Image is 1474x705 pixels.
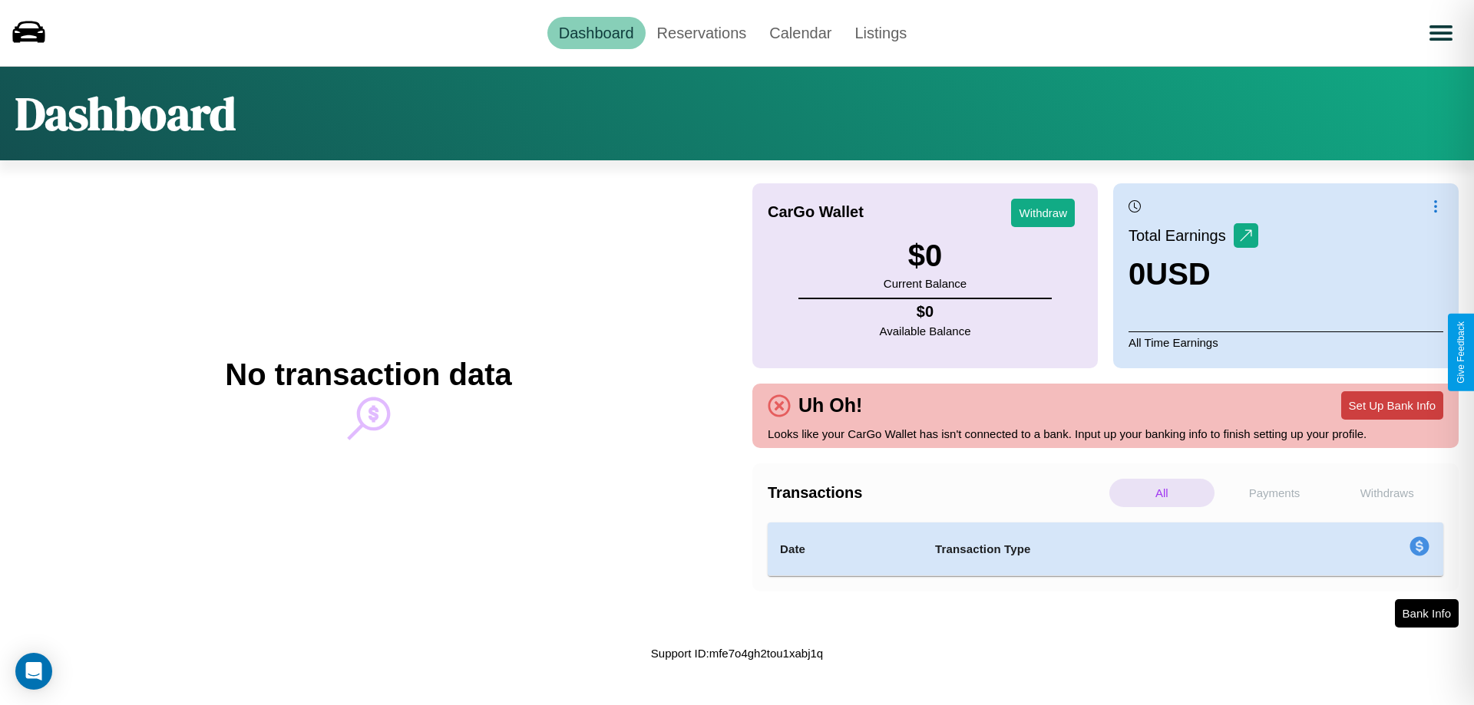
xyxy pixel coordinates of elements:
[791,394,870,417] h4: Uh Oh!
[768,522,1443,576] table: simple table
[1419,12,1462,54] button: Open menu
[768,203,864,221] h4: CarGo Wallet
[1395,599,1459,628] button: Bank Info
[1341,391,1443,420] button: Set Up Bank Info
[758,17,843,49] a: Calendar
[651,643,823,664] p: Support ID: mfe7o4gh2tou1xabj1q
[646,17,758,49] a: Reservations
[1334,479,1439,507] p: Withdraws
[15,82,236,145] h1: Dashboard
[15,653,52,690] div: Open Intercom Messenger
[1129,257,1258,292] h3: 0 USD
[547,17,646,49] a: Dashboard
[225,357,511,392] h2: No transaction data
[884,239,967,273] h3: $ 0
[1011,199,1075,227] button: Withdraw
[843,17,918,49] a: Listings
[1222,479,1327,507] p: Payments
[1109,479,1215,507] p: All
[1129,331,1443,353] p: All Time Earnings
[880,303,971,321] h4: $ 0
[1456,321,1466,384] div: Give Feedback
[884,273,967,294] p: Current Balance
[1129,222,1234,249] p: Total Earnings
[768,484,1105,502] h4: Transactions
[880,321,971,341] p: Available Balance
[935,540,1284,558] h4: Transaction Type
[768,423,1443,444] p: Looks like your CarGo Wallet has isn't connected to a bank. Input up your banking info to finish ...
[780,540,911,558] h4: Date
